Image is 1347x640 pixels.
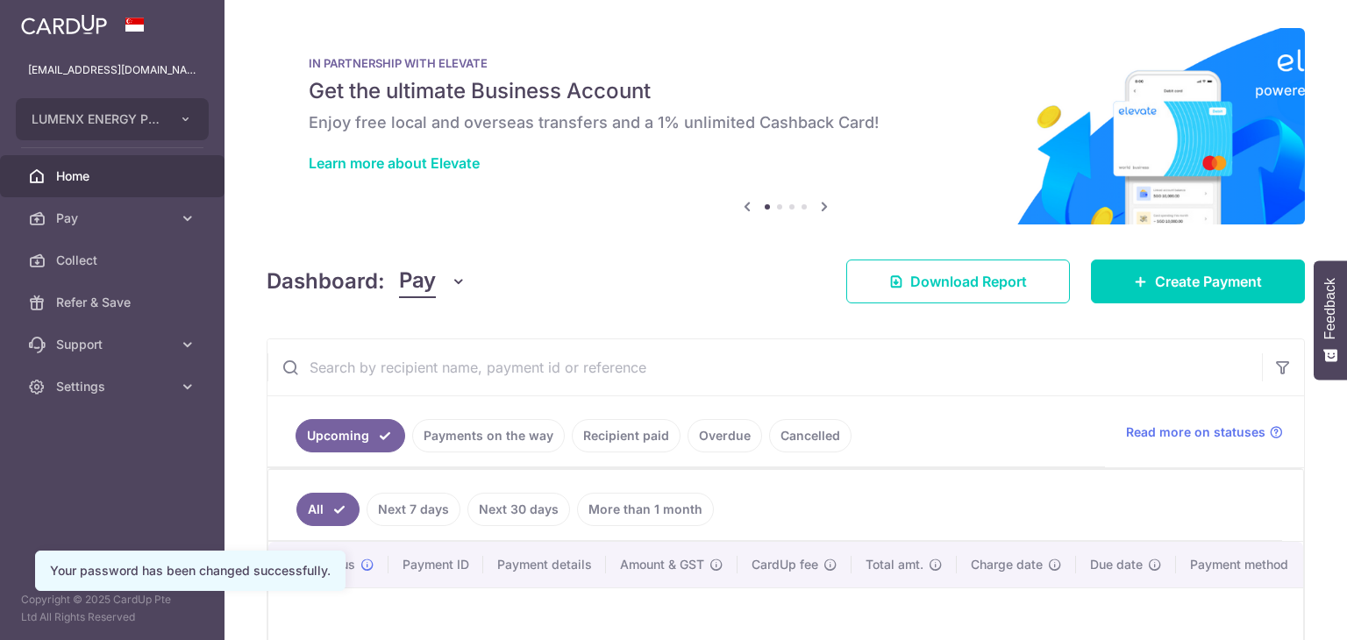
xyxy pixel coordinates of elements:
[309,56,1263,70] p: IN PARTNERSHIP WITH ELEVATE
[28,61,196,79] p: [EMAIL_ADDRESS][DOMAIN_NAME]
[267,28,1305,224] img: Renovation banner
[577,493,714,526] a: More than 1 month
[56,210,172,227] span: Pay
[483,542,606,587] th: Payment details
[56,252,172,269] span: Collect
[296,419,405,452] a: Upcoming
[971,556,1043,573] span: Charge date
[399,265,436,298] span: Pay
[32,110,161,128] span: LUMENX ENERGY PTE. LTD.
[688,419,762,452] a: Overdue
[267,266,385,297] h4: Dashboard:
[866,556,923,573] span: Total amt.
[752,556,818,573] span: CardUp fee
[21,14,107,35] img: CardUp
[309,154,480,172] a: Learn more about Elevate
[309,112,1263,133] h6: Enjoy free local and overseas transfers and a 1% unlimited Cashback Card!
[367,493,460,526] a: Next 7 days
[56,378,172,395] span: Settings
[267,339,1262,395] input: Search by recipient name, payment id or reference
[296,493,360,526] a: All
[1090,556,1143,573] span: Due date
[1155,271,1262,292] span: Create Payment
[769,419,852,452] a: Cancelled
[309,77,1263,105] h5: Get the ultimate Business Account
[1322,278,1338,339] span: Feedback
[412,419,565,452] a: Payments on the way
[1091,260,1305,303] a: Create Payment
[1126,423,1283,441] a: Read more on statuses
[388,542,483,587] th: Payment ID
[50,562,331,580] div: Your password has been changed successfully.
[1314,260,1347,380] button: Feedback - Show survey
[910,271,1027,292] span: Download Report
[572,419,681,452] a: Recipient paid
[399,265,467,298] button: Pay
[846,260,1070,303] a: Download Report
[56,167,172,185] span: Home
[467,493,570,526] a: Next 30 days
[1176,542,1309,587] th: Payment method
[56,294,172,311] span: Refer & Save
[56,336,172,353] span: Support
[16,98,209,140] button: LUMENX ENERGY PTE. LTD.
[620,556,704,573] span: Amount & GST
[1126,423,1265,441] span: Read more on statuses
